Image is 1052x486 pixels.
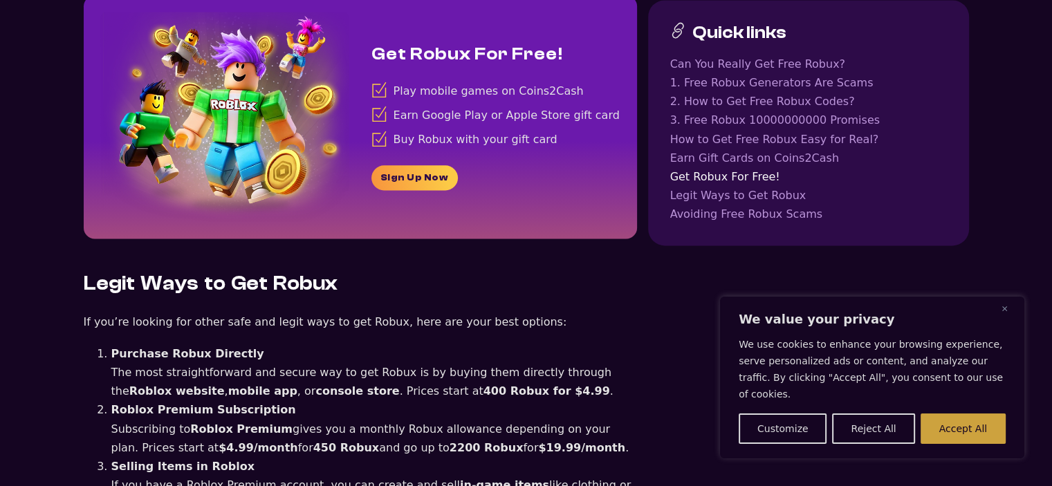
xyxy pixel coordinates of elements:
[111,403,296,416] strong: Roblox Premium Subscription
[1002,300,1018,317] button: Close
[111,460,255,473] strong: Selling Items in Roblox
[692,22,786,44] h3: Quick links
[371,165,458,190] a: Sign Up Now
[129,384,225,398] strong: Roblox website
[190,422,293,436] strong: Roblox Premium
[670,205,947,223] a: Avoiding Free Robux Scams
[219,441,298,454] strong: $4.99/month
[84,272,637,296] h2: Legit Ways to Get Robux
[84,312,637,331] p: If you’re looking for other safe and legit ways to get Robux, here are your best options:
[670,55,947,73] a: Can You Really Get Free Robux?
[832,413,914,444] button: Reject All
[670,130,947,149] a: How to Get Free Robux Easy for Real?
[111,400,637,457] li: Subscribing to gives you a monthly Robux allowance depending on your plan. Prices start at for an...
[670,111,947,129] a: 3. Free Robux 10000000000 Promises
[111,347,264,360] strong: Purchase Robux Directly
[921,413,1006,444] button: Accept All
[670,73,947,92] a: 1. Free Robux Generators Are Scams
[538,441,625,454] strong: $19.99/month
[670,149,947,167] a: Earn Gift Cards on Coins2Cash
[670,186,947,205] a: Legit Ways to Get Robux
[1002,306,1008,312] img: Close
[111,344,637,401] li: The most straightforward and secure way to get Robux is by buying them directly through the , , o...
[450,441,524,454] strong: 2200 Robux
[670,167,947,186] a: Get Robux For Free!
[394,82,584,100] p: Play mobile games on Coins2Cash
[739,413,827,444] button: Customize
[315,384,399,398] strong: console store
[394,106,620,124] p: Earn Google Play or Apple Store gift card
[228,384,297,398] strong: mobile app
[739,311,1006,328] p: We value your privacy
[313,441,379,454] strong: 450 Robux
[720,297,1024,458] div: We value your privacy
[371,44,563,65] h3: Get Robux For Free!
[739,336,1006,402] p: We use cookies to enhance your browsing experience, serve personalized ads or content, and analyz...
[670,92,947,111] a: 2. How to Get Free Robux Codes?
[483,384,610,398] strong: 400 Robux for $4.99
[394,130,557,149] p: Buy Robux with your gift card
[670,55,947,224] nav: Table of contents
